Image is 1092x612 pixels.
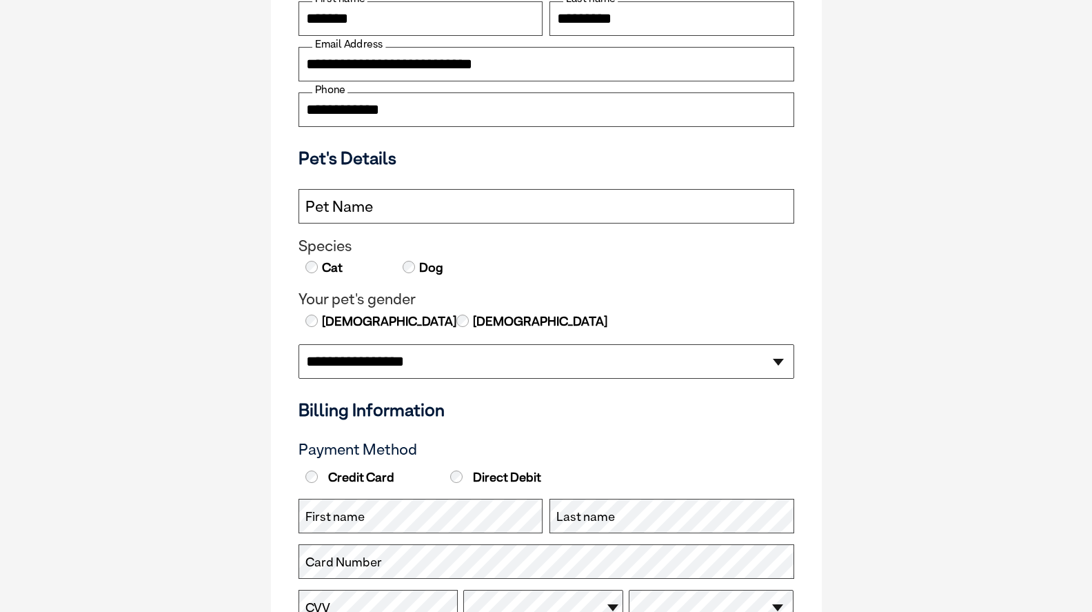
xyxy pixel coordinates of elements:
[450,471,463,483] input: Direct Debit
[556,508,615,526] label: Last name
[302,470,444,485] label: Credit Card
[299,237,794,255] legend: Species
[305,471,318,483] input: Credit Card
[305,553,382,571] label: Card Number
[293,148,800,168] h3: Pet's Details
[312,83,347,96] label: Phone
[321,259,343,277] label: Cat
[305,508,365,526] label: First name
[321,313,456,330] label: [DEMOGRAPHIC_DATA]
[299,290,794,308] legend: Your pet's gender
[418,259,443,277] label: Dog
[312,38,385,50] label: Email Address
[447,470,589,485] label: Direct Debit
[299,399,794,420] h3: Billing Information
[472,313,607,330] label: [DEMOGRAPHIC_DATA]
[299,441,794,459] h3: Payment Method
